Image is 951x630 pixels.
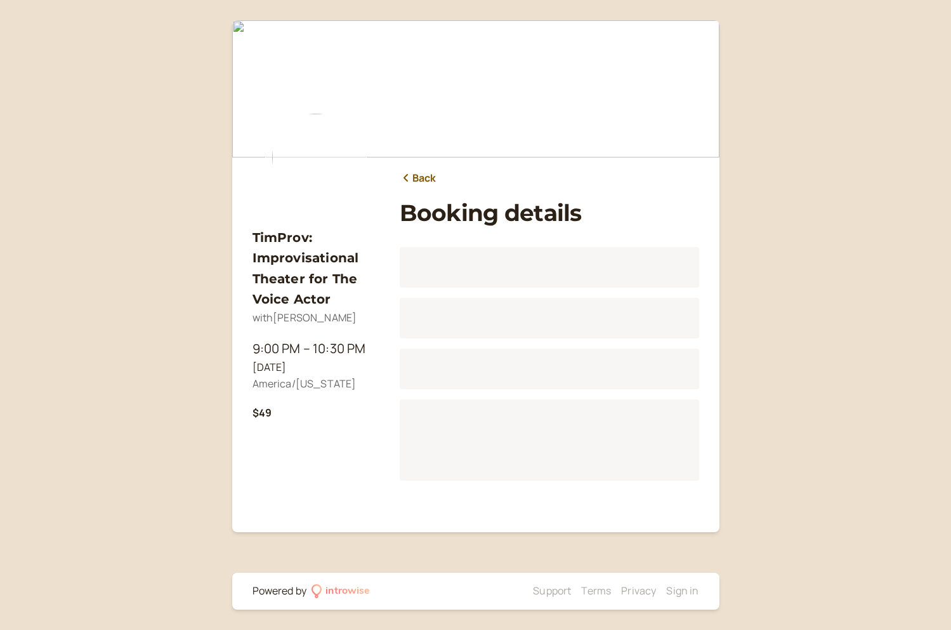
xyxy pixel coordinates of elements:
[400,199,699,227] h1: Booking details
[253,406,272,420] b: $49
[253,376,379,392] div: America/[US_STATE]
[312,583,371,600] a: introwise
[400,349,699,389] div: Loading...
[253,359,379,376] div: [DATE]
[325,583,370,600] div: introwise
[400,298,699,338] div: Loading...
[533,584,571,598] a: Support
[400,247,699,288] div: Loading...
[253,583,307,600] div: Powered by
[581,584,611,598] a: Terms
[621,584,656,598] a: Privacy
[400,399,699,481] div: Loading...
[253,338,379,359] div: 9:00 PM – 10:30 PM
[253,311,357,325] span: with [PERSON_NAME]
[253,227,379,310] h3: TimProv: Improvisational Theater for The Voice Actor
[666,584,698,598] a: Sign in
[400,170,436,187] a: Back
